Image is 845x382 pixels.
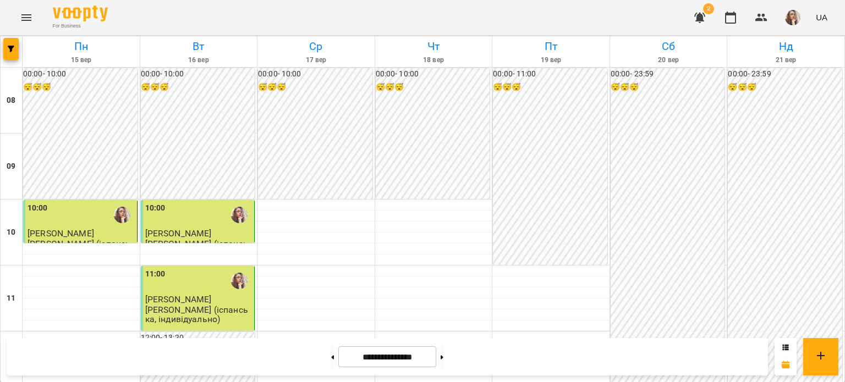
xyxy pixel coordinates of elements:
[494,38,608,55] h6: Пт
[114,207,130,223] img: Івашура Анна Вікторівна (і)
[145,228,212,239] span: [PERSON_NAME]
[13,4,40,31] button: Menu
[785,10,800,25] img: 81cb2171bfcff7464404e752be421e56.JPG
[376,81,490,93] h6: 😴😴😴
[728,81,842,93] h6: 😴😴😴
[28,202,48,214] label: 10:00
[729,38,843,55] h6: Нд
[494,55,608,65] h6: 19 вер
[141,68,255,80] h6: 00:00 - 10:00
[141,81,255,93] h6: 😴😴😴
[811,7,832,27] button: UA
[23,68,138,80] h6: 00:00 - 10:00
[7,160,15,173] h6: 09
[23,81,138,93] h6: 😴😴😴
[28,239,135,258] p: [PERSON_NAME] (іспанська, індивідуально)
[816,12,827,23] span: UA
[377,55,491,65] h6: 18 вер
[612,55,726,65] h6: 20 вер
[493,81,607,93] h6: 😴😴😴
[24,55,138,65] h6: 15 вер
[145,268,166,280] label: 11:00
[493,68,607,80] h6: 00:00 - 11:00
[728,68,842,80] h6: 00:00 - 23:59
[7,292,15,305] h6: 11
[258,68,372,80] h6: 00:00 - 10:00
[259,55,373,65] h6: 17 вер
[145,294,212,305] span: [PERSON_NAME]
[377,38,491,55] h6: Чт
[53,23,108,30] span: For Business
[703,3,714,14] span: 2
[28,228,94,239] span: [PERSON_NAME]
[612,38,726,55] h6: Сб
[24,38,138,55] h6: Пн
[231,273,248,289] img: Івашура Анна Вікторівна (і)
[611,81,725,93] h6: 😴😴😴
[142,38,256,55] h6: Вт
[7,226,15,239] h6: 10
[259,38,373,55] h6: Ср
[611,68,725,80] h6: 00:00 - 23:59
[142,55,256,65] h6: 16 вер
[145,305,253,324] p: [PERSON_NAME] (іспанська, індивідуально)
[145,202,166,214] label: 10:00
[376,68,490,80] h6: 00:00 - 10:00
[258,81,372,93] h6: 😴😴😴
[729,55,843,65] h6: 21 вер
[7,95,15,107] h6: 08
[145,239,253,258] p: [PERSON_NAME] (іспанська, індивідуально)
[53,5,108,21] img: Voopty Logo
[231,207,248,223] img: Івашура Анна Вікторівна (і)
